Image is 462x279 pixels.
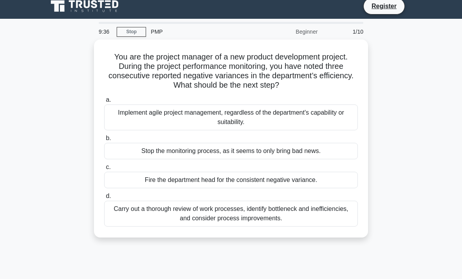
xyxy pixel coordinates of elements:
span: d. [106,193,111,199]
div: Stop the monitoring process, as it seems to only bring bad news. [104,143,358,159]
h5: You are the project manager of a new product development project. During the project performance ... [103,52,359,90]
div: Carry out a thorough review of work processes, identify bottleneck and inefficiencies, and consid... [104,201,358,227]
span: b. [106,135,111,141]
div: Fire the department head for the consistent negative variance. [104,172,358,188]
span: a. [106,96,111,103]
a: Register [367,1,401,11]
div: 1/10 [322,24,368,40]
div: Beginner [254,24,322,40]
span: c. [106,164,110,170]
div: 9:36 [94,24,117,40]
div: Implement agile project management, regardless of the department's capability or suitability. [104,104,358,130]
div: PMP [146,24,254,40]
a: Stop [117,27,146,37]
